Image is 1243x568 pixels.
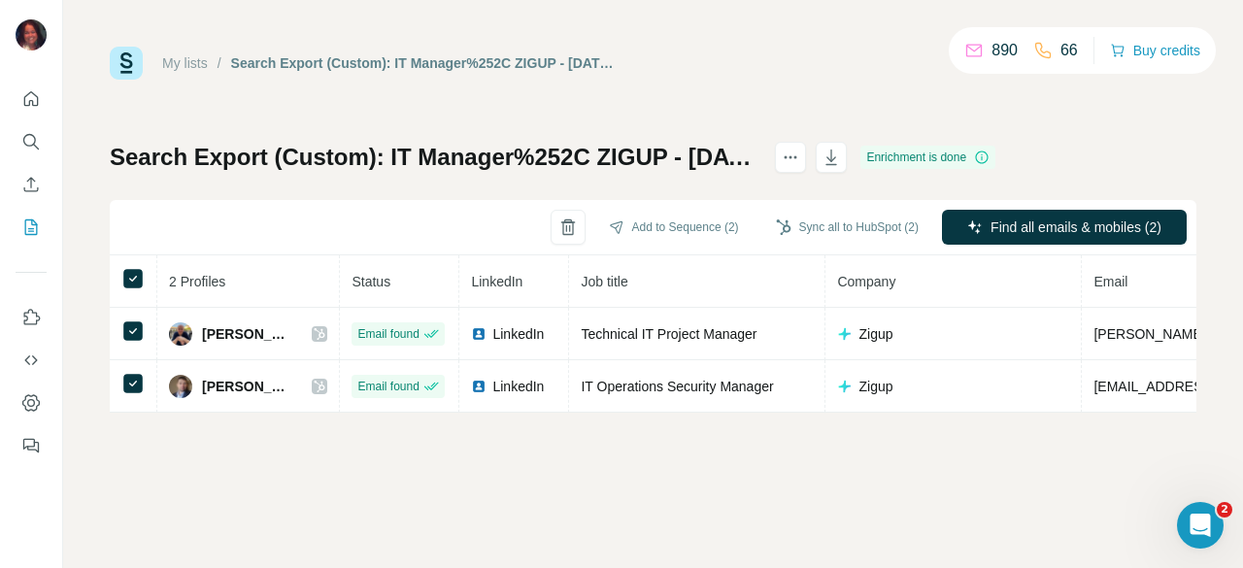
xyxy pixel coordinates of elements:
img: Surfe Logo [110,47,143,80]
span: Zigup [858,324,892,344]
span: Status [352,274,390,289]
img: Avatar [169,375,192,398]
span: Zigup [858,377,892,396]
p: 66 [1060,39,1078,62]
span: [PERSON_NAME] [202,324,292,344]
button: Add to Sequence (2) [595,213,753,242]
span: Email found [357,378,419,395]
span: Technical IT Project Manager [581,326,756,342]
button: Dashboard [16,385,47,420]
button: My lists [16,210,47,245]
span: 2 [1217,502,1232,518]
img: LinkedIn logo [471,379,487,394]
button: actions [775,142,806,173]
button: Quick start [16,82,47,117]
button: Buy credits [1110,37,1200,64]
button: Sync all to HubSpot (2) [762,213,932,242]
span: Email [1093,274,1127,289]
span: [PERSON_NAME] [202,377,292,396]
img: company-logo [837,326,853,342]
span: Email found [357,325,419,343]
iframe: Intercom live chat [1177,502,1224,549]
span: Job title [581,274,627,289]
li: / [218,53,221,73]
a: My lists [162,55,208,71]
span: LinkedIn [492,324,544,344]
img: Avatar [169,322,192,346]
button: Enrich CSV [16,167,47,202]
span: 2 Profiles [169,274,225,289]
div: Enrichment is done [860,146,995,169]
button: Find all emails & mobiles (2) [942,210,1187,245]
span: LinkedIn [492,377,544,396]
h1: Search Export (Custom): IT Manager%252C ZIGUP - [DATE] 10:40 [110,142,757,173]
img: company-logo [837,379,853,394]
button: Search [16,124,47,159]
span: IT Operations Security Manager [581,379,773,394]
span: Company [837,274,895,289]
button: Feedback [16,428,47,463]
img: Avatar [16,19,47,50]
div: Search Export (Custom): IT Manager%252C ZIGUP - [DATE] 10:40 [231,53,617,73]
button: Use Surfe API [16,343,47,378]
span: LinkedIn [471,274,522,289]
img: LinkedIn logo [471,326,487,342]
span: Find all emails & mobiles (2) [991,217,1161,237]
p: 890 [991,39,1018,62]
button: Use Surfe on LinkedIn [16,300,47,335]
